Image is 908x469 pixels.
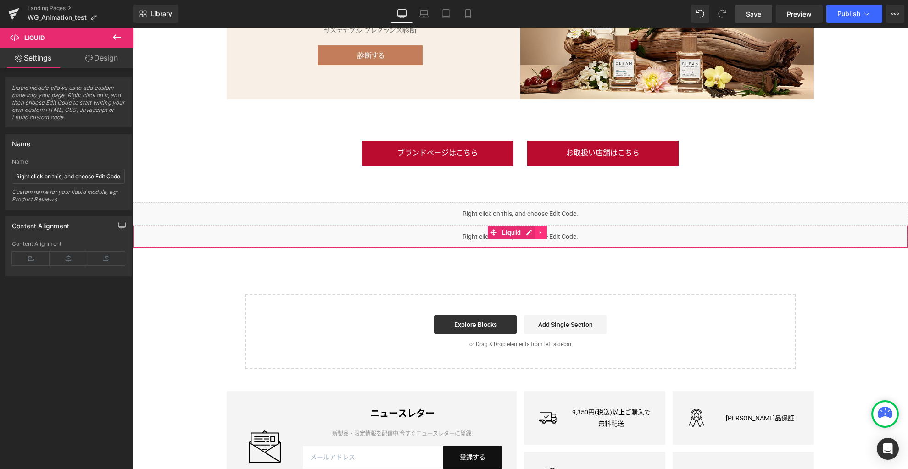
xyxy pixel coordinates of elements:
img: Icon_Quality.svg [555,381,573,400]
div: Content Alignment [12,217,69,230]
span: ブランドページはこちら [265,121,345,130]
span: お取扱い店舗はこちら [434,121,507,130]
div: Name [12,135,30,148]
span: Liquid [367,198,391,212]
p: or Drag & Drop elements from left sidebar [127,314,648,320]
a: Preview [776,5,823,23]
h4: ニュースレター [170,378,369,394]
img: Icon_CreditCard.svg [555,440,573,458]
p: 新製品・限定情報を配信中!今すぐニュースレターに登録! [170,402,369,411]
a: Landing Pages [28,5,133,12]
a: お取扱い店舗はこちら [395,113,546,138]
div: Custom name for your liquid module, eg: Product Reviews [12,188,125,209]
div: Content Alignment [12,241,125,247]
span: Liquid [24,34,45,41]
button: Publish [826,5,882,23]
span: WG_Animation_test [28,14,87,21]
a: ブランドページはこちら [229,113,381,138]
img: Icon_Perfume.svg [406,440,424,458]
a: Explore Blocks [301,288,384,306]
div: Open Intercom Messenger [877,438,899,460]
span: Save [746,9,761,19]
a: New Library [133,5,178,23]
button: 登録する [311,419,369,441]
p: [PERSON_NAME]品保証 [588,385,667,397]
img: Icon_Shipping.svg [406,381,424,400]
a: Tablet [435,5,457,23]
span: Publish [837,10,860,17]
a: Mobile [457,5,479,23]
span: Library [150,10,172,18]
a: Expand / Collapse [402,198,414,212]
a: Design [68,48,135,68]
span: する [340,424,353,436]
span: Liquid module allows us to add custom code into your page. Right click on it, and then choose Edi... [12,84,125,127]
button: More [886,5,904,23]
input: メールアドレス [170,419,311,441]
a: Add Single Section [391,288,474,306]
button: Undo [691,5,709,23]
img: Icon_Newsletter.svg [116,403,148,435]
a: Laptop [413,5,435,23]
div: Name [12,159,125,165]
p: 9,350円(税込)以上ご購入で無料配送 [439,379,518,402]
button: Redo [713,5,731,23]
span: Preview [787,9,812,19]
a: Desktop [391,5,413,23]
